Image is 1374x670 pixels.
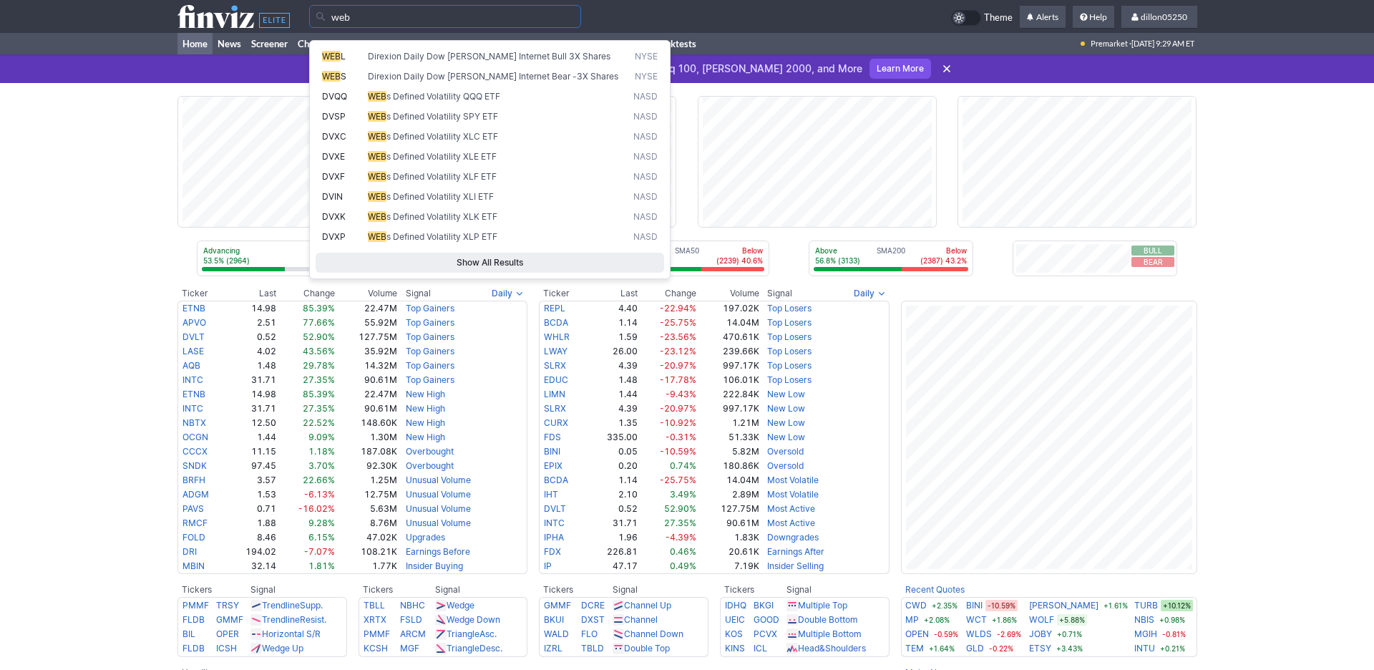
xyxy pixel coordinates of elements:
[182,503,204,514] a: PAVS
[336,416,398,430] td: 148.60K
[322,256,658,270] span: Show All Results
[966,598,983,613] a: BINI
[697,301,759,316] td: 197.02K
[303,317,335,328] span: 77.66%
[216,628,239,639] a: OPER
[660,303,696,314] span: -22.94%
[213,33,246,54] a: News
[364,643,388,654] a: KCSH
[309,40,671,279] div: Search
[633,231,658,243] span: NASD
[603,33,651,54] a: Calendar
[767,403,805,414] a: New Low
[588,330,638,344] td: 1.59
[697,387,759,402] td: 222.84K
[1141,11,1187,22] span: dillon05250
[406,374,454,385] a: Top Gainers
[406,389,445,399] a: New High
[227,330,277,344] td: 0.52
[182,317,206,328] a: APVO
[336,330,398,344] td: 127.75M
[386,131,498,142] span: s Defined Volatility XLC ETF
[406,518,471,528] a: Unusual Volume
[227,286,277,301] th: Last
[368,71,618,82] span: Direxion Daily Dow [PERSON_NAME] Internet Bear -3X Shares
[316,253,664,273] a: Show All Results
[368,211,386,222] span: WEB
[386,151,497,162] span: s Defined Volatility XLE ETF
[322,151,345,162] span: DVXE
[364,628,390,639] a: PMMF
[336,316,398,330] td: 55.92M
[262,614,326,625] a: TrendlineResist.
[581,614,605,625] a: DXST
[322,211,346,222] span: DVXK
[660,317,696,328] span: -25.75%
[447,628,497,639] a: TriangleAsc.
[544,532,564,543] a: IPHA
[386,111,498,122] span: s Defined Volatility SPY ETF
[177,286,228,301] th: Ticker
[544,489,558,500] a: IHT
[544,560,552,571] a: IP
[450,33,489,54] a: Insider
[581,600,605,611] a: DCRE
[406,446,454,457] a: Overbought
[182,460,207,471] a: SNDK
[1121,6,1197,29] a: dillon05250
[635,71,658,83] span: NYSE
[182,403,203,414] a: INTC
[767,460,804,471] a: Oversold
[341,71,346,82] span: S
[403,33,450,54] a: Portfolio
[966,641,984,656] a: GLD
[697,430,759,445] td: 51.33K
[216,614,243,625] a: GMMF
[767,360,812,371] a: Top Losers
[400,614,422,625] a: FSLD
[1134,641,1155,656] a: INTU
[182,475,205,485] a: BRFH
[406,489,471,500] a: Unusual Volume
[697,316,759,330] td: 14.04M
[544,518,565,528] a: INTC
[697,416,759,430] td: 1.21M
[660,331,696,342] span: -23.56%
[767,317,812,328] a: Top Losers
[905,627,929,641] a: OPEN
[544,432,561,442] a: FDS
[767,503,815,514] a: Most Active
[1073,6,1114,29] a: Help
[544,346,567,356] a: LWAY
[227,373,277,387] td: 31.71
[651,33,701,54] a: Backtests
[588,387,638,402] td: 1.44
[322,71,341,82] span: WEB
[530,33,564,54] a: Forex
[182,417,206,428] a: NBTX
[544,446,560,457] a: BINI
[182,614,205,625] a: FLDB
[309,5,581,28] input: Search
[920,246,967,256] p: Below
[368,231,386,242] span: WEB
[588,286,638,301] th: Last
[869,59,931,79] a: Learn More
[754,643,767,654] a: ICL
[227,402,277,416] td: 31.71
[182,546,197,557] a: DRI
[544,546,561,557] a: FDX
[386,171,497,182] span: s Defined Volatility XLF ETF
[336,373,398,387] td: 90.61M
[798,614,858,625] a: Double Bottom
[227,416,277,430] td: 12.50
[479,628,497,639] span: Asc.
[697,330,759,344] td: 470.61K
[368,51,610,62] span: Direxion Daily Dow [PERSON_NAME] Internet Bull 3X Shares
[406,417,445,428] a: New High
[488,286,527,301] button: Signals interval
[322,91,347,102] span: DVQQ
[798,643,866,654] a: Head&Shoulders
[633,131,658,143] span: NASD
[588,344,638,359] td: 26.00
